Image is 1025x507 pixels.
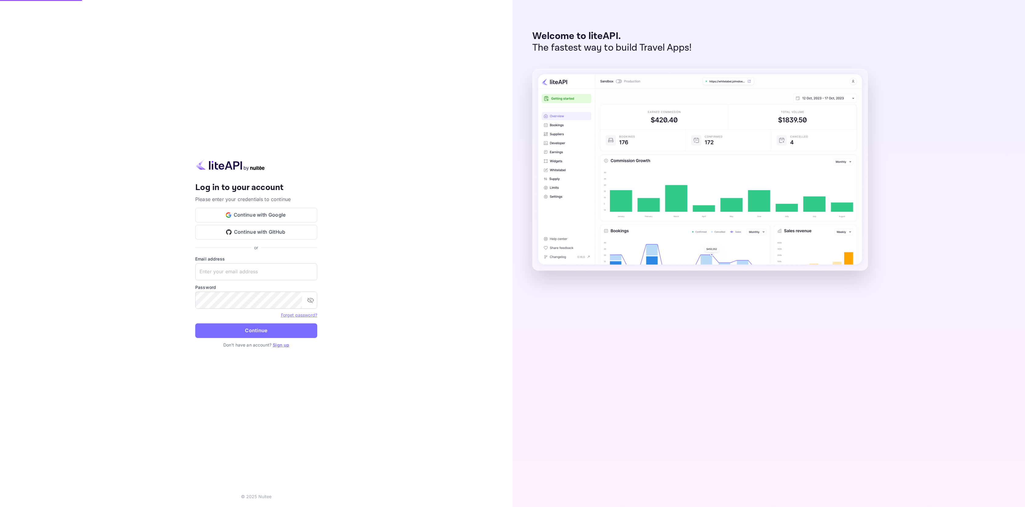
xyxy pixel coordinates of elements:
[254,244,258,251] p: or
[532,31,692,42] p: Welcome to liteAPI.
[532,69,868,271] img: liteAPI Dashboard Preview
[241,493,272,500] p: © 2025 Nuitee
[304,294,317,306] button: toggle password visibility
[195,256,317,262] label: Email address
[195,159,265,171] img: liteapi
[281,312,317,318] a: Forget password?
[273,342,289,347] a: Sign up
[195,208,317,222] button: Continue with Google
[195,196,317,203] p: Please enter your credentials to continue
[195,225,317,239] button: Continue with GitHub
[195,323,317,338] button: Continue
[195,182,317,193] h4: Log in to your account
[532,42,692,54] p: The fastest way to build Travel Apps!
[195,284,317,290] label: Password
[195,342,317,348] p: Don't have an account?
[195,263,317,280] input: Enter your email address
